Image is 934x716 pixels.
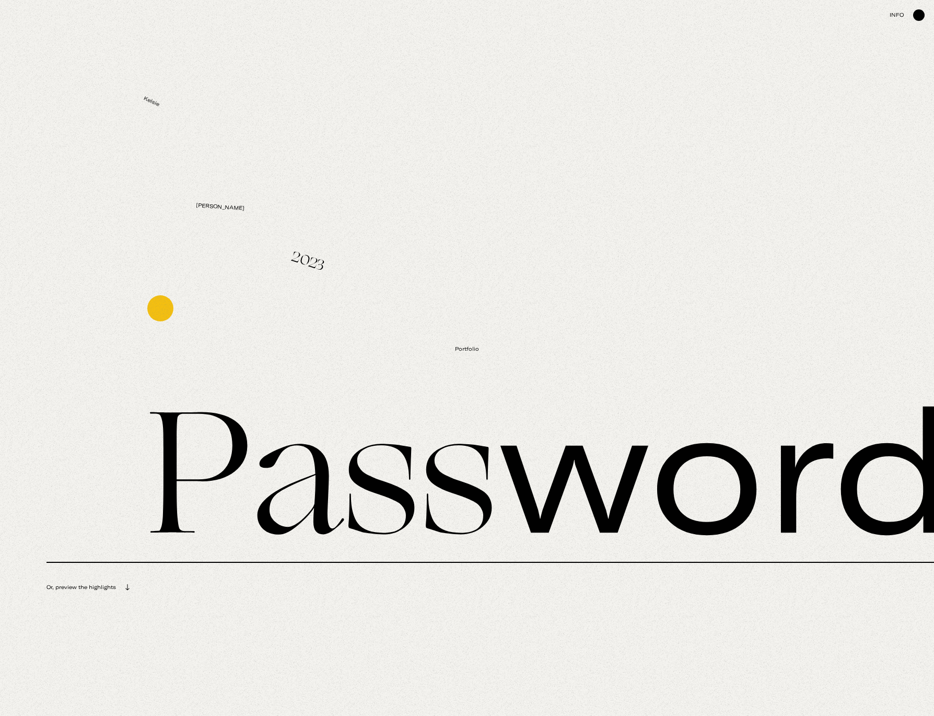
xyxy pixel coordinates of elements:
span: [PERSON_NAME] [196,202,289,214]
span: Portfolio [455,345,480,352]
span: info [890,12,904,18]
img: Kelsie Klaustermeier [913,9,925,21]
span: 2023 [291,255,381,289]
img: arrow-down.svg [125,584,130,591]
span: Kelsie [143,95,231,138]
div: Or, preview the highlights [46,563,934,605]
